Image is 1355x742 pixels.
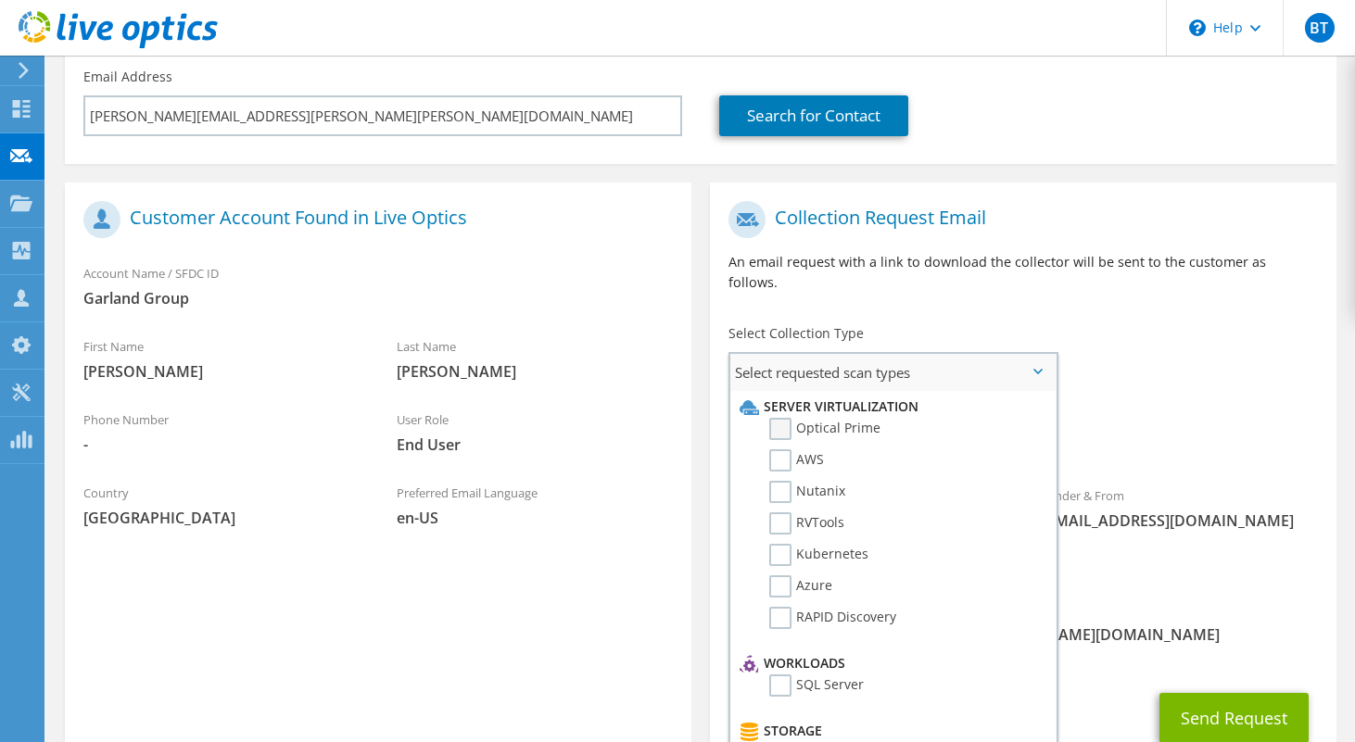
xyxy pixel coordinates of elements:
[1305,13,1335,43] span: BT
[1023,476,1336,540] div: Sender & From
[378,400,691,464] div: User Role
[735,396,1046,418] li: Server Virtualization
[65,473,378,537] div: Country
[769,544,868,566] label: Kubernetes
[83,434,360,455] span: -
[728,252,1318,293] p: An email request with a link to download the collector will be sent to the customer as follows.
[710,476,1023,581] div: To
[769,607,896,629] label: RAPID Discovery
[65,327,378,391] div: First Name
[1042,510,1318,531] span: [EMAIL_ADDRESS][DOMAIN_NAME]
[769,418,880,440] label: Optical Prime
[769,674,864,697] label: SQL Server
[378,473,691,537] div: Preferred Email Language
[710,398,1336,467] div: Requested Collections
[83,68,172,86] label: Email Address
[769,481,845,503] label: Nutanix
[83,508,360,528] span: [GEOGRAPHIC_DATA]
[397,434,673,455] span: End User
[65,254,691,318] div: Account Name / SFDC ID
[397,361,673,382] span: [PERSON_NAME]
[719,95,908,136] a: Search for Contact
[769,449,824,472] label: AWS
[65,400,378,464] div: Phone Number
[83,201,664,238] h1: Customer Account Found in Live Optics
[710,590,1336,674] div: CC & Reply To
[83,288,673,308] span: Garland Group
[735,720,1046,742] li: Storage
[728,324,864,343] label: Select Collection Type
[769,575,832,597] label: Azure
[397,508,673,528] span: en-US
[728,201,1309,238] h1: Collection Request Email
[769,512,844,534] label: RVTools
[83,361,360,382] span: [PERSON_NAME]
[378,327,691,391] div: Last Name
[730,354,1056,391] span: Select requested scan types
[735,652,1046,674] li: Workloads
[1189,19,1206,36] svg: \n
